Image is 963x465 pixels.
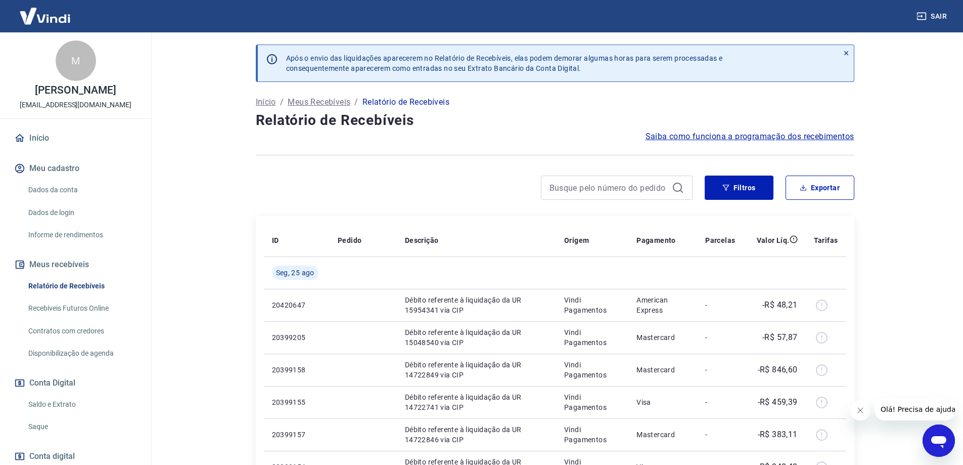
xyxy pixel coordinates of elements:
[24,202,139,223] a: Dados de login
[12,253,139,276] button: Meus recebíveis
[636,332,689,343] p: Mastercard
[564,235,589,245] p: Origem
[24,180,139,200] a: Dados da conta
[338,235,361,245] p: Pedido
[256,96,276,108] a: Início
[24,298,139,319] a: Recebíveis Futuros Online
[272,300,322,310] p: 20420647
[762,331,798,344] p: -R$ 57,87
[6,7,85,15] span: Olá! Precisa de ajuda?
[286,53,723,73] p: Após o envio das liquidações aparecerem no Relatório de Recebíveis, elas podem demorar algumas ho...
[549,180,668,195] input: Busque pelo número do pedido
[354,96,358,108] p: /
[24,394,139,415] a: Saldo e Extrato
[705,365,735,375] p: -
[24,343,139,364] a: Disponibilização de agenda
[256,110,854,131] h4: Relatório de Recebíveis
[786,176,854,200] button: Exportar
[636,430,689,440] p: Mastercard
[705,300,735,310] p: -
[272,430,322,440] p: 20399157
[564,360,620,380] p: Vindi Pagamentos
[405,235,439,245] p: Descrição
[405,360,548,380] p: Débito referente à liquidação da UR 14722849 via CIP
[705,430,735,440] p: -
[12,372,139,394] button: Conta Digital
[646,131,854,143] a: Saiba como funciona a programação dos recebimentos
[564,295,620,315] p: Vindi Pagamentos
[564,327,620,348] p: Vindi Pagamentos
[758,364,798,376] p: -R$ 846,60
[875,398,955,420] iframe: Mensagem da empresa
[272,332,322,343] p: 20399205
[29,449,75,463] span: Conta digital
[288,96,350,108] a: Meus Recebíveis
[56,40,96,81] div: M
[705,235,735,245] p: Parcelas
[405,425,548,445] p: Débito referente à liquidação da UR 14722846 via CIP
[405,392,548,412] p: Débito referente à liquidação da UR 14722741 via CIP
[757,235,790,245] p: Valor Líq.
[272,365,322,375] p: 20399158
[814,235,838,245] p: Tarifas
[564,392,620,412] p: Vindi Pagamentos
[636,235,676,245] p: Pagamento
[923,425,955,457] iframe: Botão para abrir a janela de mensagens
[12,127,139,149] a: Início
[24,276,139,297] a: Relatório de Recebíveis
[24,321,139,342] a: Contratos com credores
[272,235,279,245] p: ID
[564,425,620,445] p: Vindi Pagamentos
[705,176,773,200] button: Filtros
[914,7,951,26] button: Sair
[276,268,314,278] span: Seg, 25 ago
[636,295,689,315] p: American Express
[405,327,548,348] p: Débito referente à liquidação da UR 15048540 via CIP
[705,397,735,407] p: -
[24,416,139,437] a: Saque
[24,225,139,245] a: Informe de rendimentos
[705,332,735,343] p: -
[758,429,798,441] p: -R$ 383,11
[272,397,322,407] p: 20399155
[12,157,139,180] button: Meu cadastro
[12,1,78,31] img: Vindi
[636,365,689,375] p: Mastercard
[362,96,449,108] p: Relatório de Recebíveis
[20,100,131,110] p: [EMAIL_ADDRESS][DOMAIN_NAME]
[636,397,689,407] p: Visa
[762,299,798,311] p: -R$ 48,21
[405,295,548,315] p: Débito referente à liquidação da UR 15954341 via CIP
[850,400,870,420] iframe: Fechar mensagem
[280,96,284,108] p: /
[758,396,798,408] p: -R$ 459,39
[35,85,116,96] p: [PERSON_NAME]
